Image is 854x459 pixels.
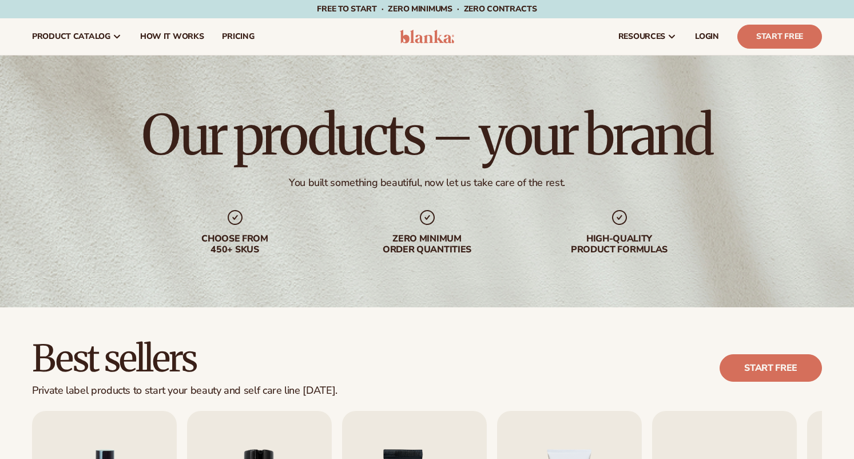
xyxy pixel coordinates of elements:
a: Start Free [737,25,822,49]
a: pricing [213,18,263,55]
div: Private label products to start your beauty and self care line [DATE]. [32,385,337,397]
div: You built something beautiful, now let us take care of the rest. [289,176,565,189]
span: resources [618,32,665,41]
span: How It Works [140,32,204,41]
a: How It Works [131,18,213,55]
span: product catalog [32,32,110,41]
span: LOGIN [695,32,719,41]
img: logo [400,30,454,43]
div: Zero minimum order quantities [354,234,501,255]
a: product catalog [23,18,131,55]
h2: Best sellers [32,339,337,378]
div: High-quality product formulas [546,234,693,255]
a: LOGIN [686,18,728,55]
span: pricing [222,32,254,41]
div: Choose from 450+ Skus [162,234,308,255]
a: Start free [720,354,822,382]
h1: Our products – your brand [142,108,712,163]
span: Free to start · ZERO minimums · ZERO contracts [317,3,537,14]
a: resources [609,18,686,55]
